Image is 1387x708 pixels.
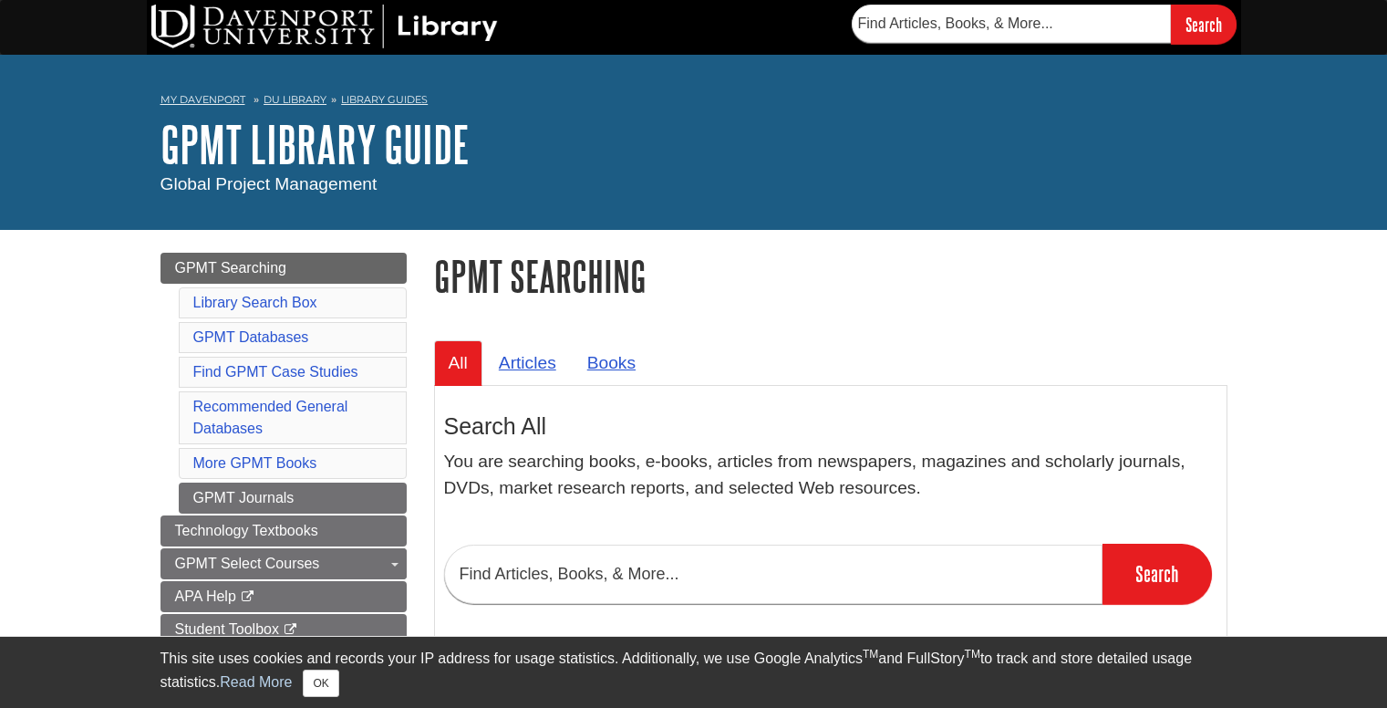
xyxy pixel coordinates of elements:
[179,483,407,514] a: GPMT Journals
[240,591,255,603] i: This link opens in a new window
[160,253,407,700] div: Guide Page Menu
[283,624,298,636] i: This link opens in a new window
[193,364,358,380] a: Find GPMT Case Studies
[220,674,292,690] a: Read More
[573,340,650,385] a: Books
[341,93,428,106] a: Library Guides
[1102,544,1212,604] input: Search
[160,116,470,172] a: GPMT Library Guide
[444,545,1102,604] input: Find Articles, Books, & More...
[965,648,980,661] sup: TM
[193,399,348,436] a: Recommended General Databases
[434,340,482,385] a: All
[160,253,407,284] a: GPMT Searching
[434,253,1227,299] h1: GPMT Searching
[160,581,407,612] a: APA Help
[193,329,309,345] a: GPMT Databases
[175,556,320,571] span: GPMT Select Courses
[175,621,279,637] span: Student Toolbox
[175,523,318,538] span: Technology Textbooks
[193,295,317,310] a: Library Search Box
[160,648,1227,697] div: This site uses cookies and records your IP address for usage statistics. Additionally, we use Goo...
[444,413,1217,440] h3: Search All
[160,174,378,193] span: Global Project Management
[1171,5,1237,44] input: Search
[175,260,286,276] span: GPMT Searching
[852,5,1237,44] form: Searches DU Library's articles, books, and more
[151,5,498,48] img: DU Library
[264,93,326,106] a: DU Library
[175,588,236,604] span: APA Help
[863,648,878,661] sup: TM
[160,548,407,579] a: GPMT Select Courses
[444,449,1217,502] p: You are searching books, e-books, articles from newspapers, magazines and scholarly journals, DVD...
[160,515,407,547] a: Technology Textbooks
[160,88,1227,117] nav: breadcrumb
[160,92,245,108] a: My Davenport
[160,614,407,645] a: Student Toolbox
[193,455,317,471] a: More GPMT Books
[484,340,571,385] a: Articles
[303,670,338,697] button: Close
[852,5,1171,43] input: Find Articles, Books, & More...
